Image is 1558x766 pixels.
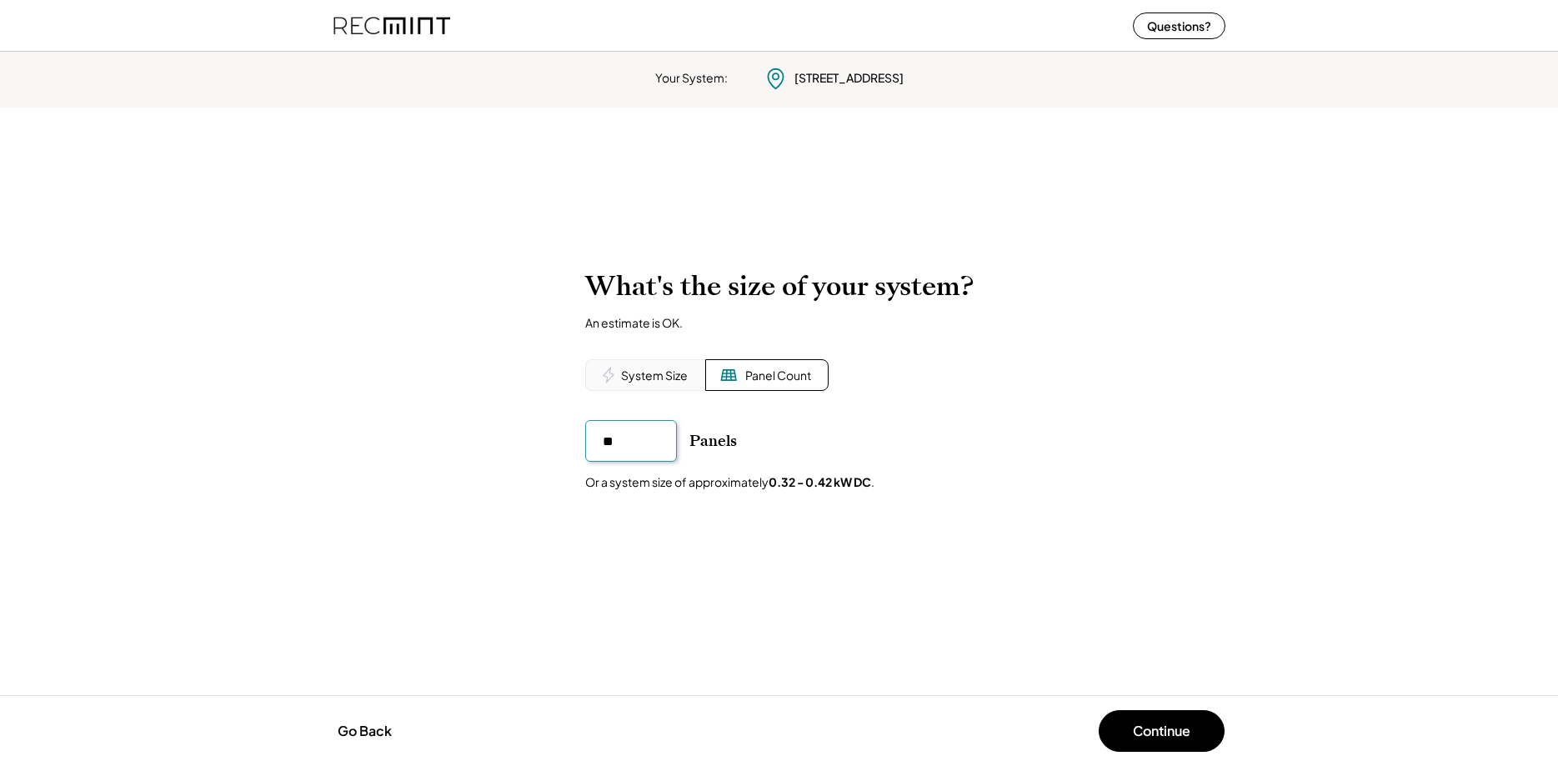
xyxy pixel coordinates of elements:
[1133,13,1225,39] button: Questions?
[585,474,874,491] div: Or a system size of approximately .
[720,367,737,383] img: Solar%20Panel%20Icon.svg
[794,70,904,87] div: [STREET_ADDRESS]
[1099,710,1225,752] button: Continue
[621,368,688,384] div: System Size
[745,368,811,384] div: Panel Count
[333,713,397,749] button: Go Back
[333,3,450,48] img: recmint-logotype%403x%20%281%29.jpeg
[655,70,728,87] div: Your System:
[769,474,871,489] strong: 0.32 - 0.42 kW DC
[585,270,974,303] h2: What's the size of your system?
[585,315,683,330] div: An estimate is OK.
[689,431,737,451] div: Panels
